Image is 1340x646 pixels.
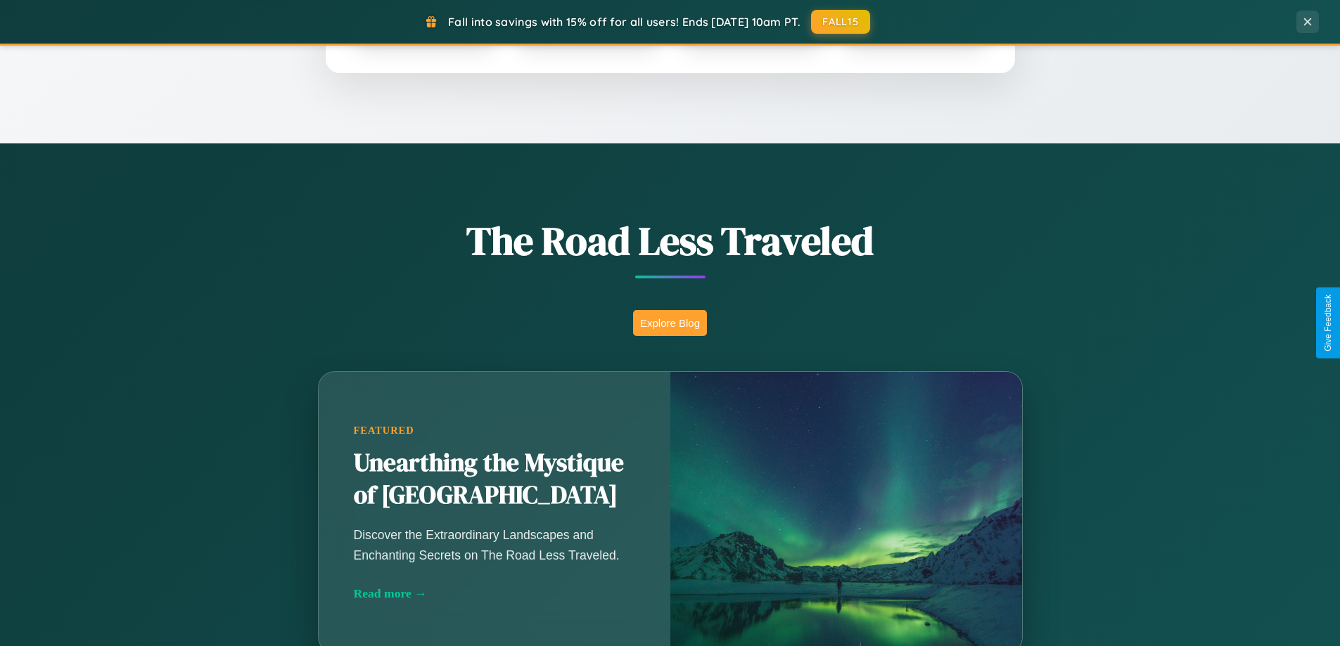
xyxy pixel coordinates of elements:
div: Read more → [354,586,635,601]
span: Fall into savings with 15% off for all users! Ends [DATE] 10am PT. [448,15,800,29]
button: Explore Blog [633,310,707,336]
h2: Unearthing the Mystique of [GEOGRAPHIC_DATA] [354,447,635,512]
div: Give Feedback [1323,295,1333,351]
p: Discover the Extraordinary Landscapes and Enchanting Secrets on The Road Less Traveled. [354,525,635,564]
div: Featured [354,425,635,437]
h1: The Road Less Traveled [248,214,1092,268]
button: FALL15 [811,10,870,34]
